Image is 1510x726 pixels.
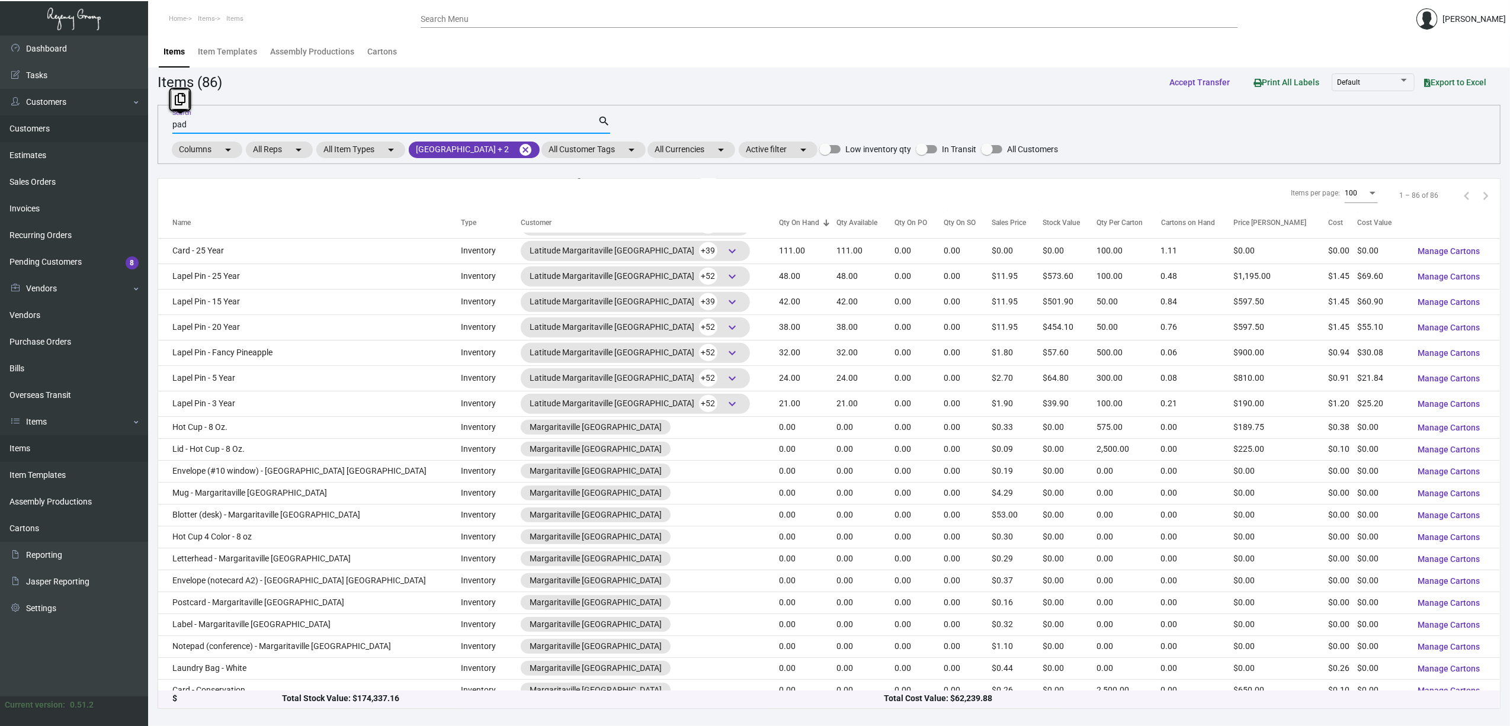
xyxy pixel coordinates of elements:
td: 575.00 [1097,416,1160,438]
span: Items [198,15,215,23]
mat-icon: arrow_drop_down [714,143,728,157]
span: Manage Cartons [1418,532,1480,542]
td: Lapel Pin - 20 Year [158,314,461,340]
div: Qty On SO [944,217,976,227]
td: $0.00 [1358,438,1409,460]
td: $0.00 [1234,482,1328,504]
td: 0.00 [1161,438,1234,460]
td: 0.00 [895,504,944,526]
mat-icon: search [598,114,610,129]
span: Manage Cartons [1418,576,1480,586]
td: Inventory [461,314,520,340]
div: Price [PERSON_NAME] [1234,217,1307,227]
div: Cost [1328,217,1343,227]
button: Manage Cartons [1408,505,1489,526]
td: 0.00 [779,460,836,482]
button: Manage Cartons [1408,393,1489,415]
td: 2,500.00 [1097,438,1160,460]
td: $0.00 [1358,460,1409,482]
td: 0.00 [944,526,992,548]
td: 0.00 [944,238,992,264]
td: $30.08 [1358,340,1409,365]
i: Copy [175,93,185,105]
td: Inventory [461,264,520,289]
div: Name [172,217,461,227]
span: In Transit [942,142,976,156]
button: Next page [1476,186,1495,205]
button: Manage Cartons [1408,680,1489,701]
td: $4.29 [992,482,1043,504]
td: $225.00 [1234,438,1328,460]
td: 100.00 [1097,238,1160,264]
span: Default [1337,78,1360,86]
td: $57.60 [1043,340,1097,365]
td: Inventory [461,460,520,482]
td: $0.00 [1234,504,1328,526]
mat-icon: arrow_drop_down [624,143,639,157]
mat-chip: All Reps [246,142,313,158]
td: 100.00 [1097,264,1160,289]
td: 0.00 [895,416,944,438]
span: Manage Cartons [1418,348,1480,358]
span: Items [226,15,243,23]
td: 0.00 [895,365,944,391]
td: $1.80 [992,340,1043,365]
div: Items [163,46,185,58]
td: 48.00 [836,264,895,289]
td: 0.00 [1097,482,1160,504]
td: $0.19 [992,460,1043,482]
td: 0.00 [895,238,944,264]
span: Manage Cartons [1418,554,1480,564]
div: Cost Value [1358,217,1392,227]
span: Manage Cartons [1418,272,1480,281]
div: Margaritaville [GEOGRAPHIC_DATA] [530,465,662,477]
mat-icon: arrow_drop_down [384,143,398,157]
td: Inventory [461,340,520,365]
span: keyboard_arrow_down [725,397,739,411]
span: keyboard_arrow_down [725,371,739,386]
td: $0.00 [1043,238,1097,264]
span: Print All Labels [1253,78,1319,87]
div: Qty On PO [895,217,928,227]
span: +52 [699,370,717,387]
td: Inventory [461,438,520,460]
td: Inventory [461,391,520,416]
td: 0.08 [1161,365,1234,391]
span: keyboard_arrow_down [725,269,739,284]
td: 0.00 [1161,460,1234,482]
span: Manage Cartons [1418,423,1480,432]
td: 0.00 [779,438,836,460]
span: keyboard_arrow_down [725,346,739,360]
td: 0.06 [1161,340,1234,365]
div: Cost [1328,217,1358,227]
div: Item Templates [198,46,257,58]
span: Manage Cartons [1418,246,1480,256]
button: Manage Cartons [1408,461,1489,482]
td: 0.00 [895,460,944,482]
td: 0.00 [944,460,992,482]
span: Home [169,15,187,23]
td: $0.00 [1358,238,1409,264]
td: 111.00 [779,238,836,264]
td: $0.09 [992,438,1043,460]
button: Manage Cartons [1408,266,1489,287]
td: $597.50 [1234,314,1328,340]
button: Export to Excel [1415,72,1496,93]
button: Manage Cartons [1408,614,1489,635]
td: 0.00 [779,482,836,504]
div: 1 – 86 of 86 [1399,190,1438,201]
td: $1,195.00 [1234,264,1328,289]
td: Inventory [461,504,520,526]
button: Manage Cartons [1408,636,1489,657]
span: Manage Cartons [1418,467,1480,476]
div: Cartons on Hand [1161,217,1215,227]
td: 0.00 [944,289,992,314]
div: Qty Available [836,217,895,227]
mat-icon: arrow_drop_down [796,143,810,157]
button: Manage Cartons [1408,658,1489,679]
td: $810.00 [1234,365,1328,391]
span: +52 [699,344,717,361]
td: $0.10 [1328,438,1358,460]
td: 0.00 [944,340,992,365]
td: Lid - Hot Cup - 8 Oz. [158,438,461,460]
